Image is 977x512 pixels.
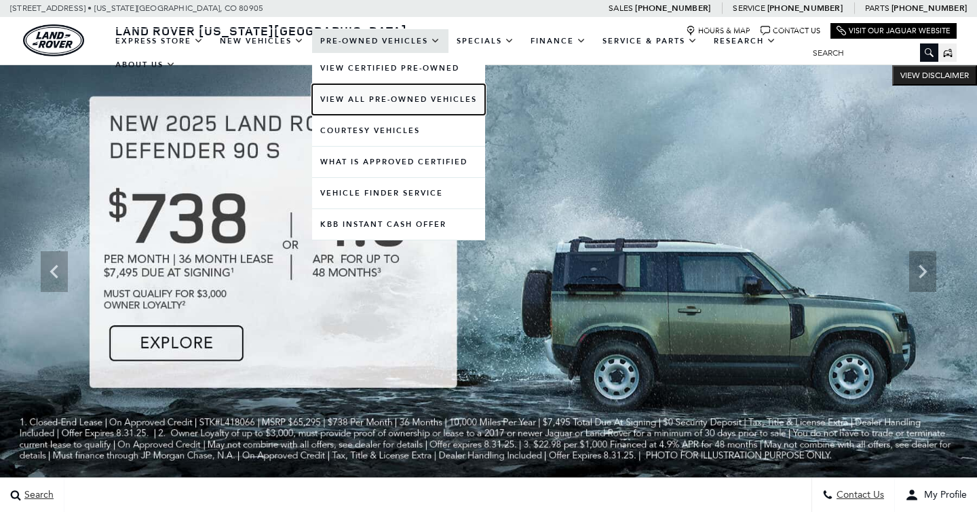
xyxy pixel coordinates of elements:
span: Contact Us [833,490,884,501]
span: Sales [609,3,633,13]
a: Research [706,29,784,53]
a: Pre-Owned Vehicles [312,29,448,53]
a: Specials [448,29,522,53]
a: [PHONE_NUMBER] [767,3,843,14]
button: VIEW DISCLAIMER [892,65,977,86]
span: Search [21,490,54,501]
a: Service & Parts [594,29,706,53]
a: Hours & Map [686,26,750,36]
a: KBB Instant Cash Offer [312,209,485,240]
a: New Vehicles [212,29,312,53]
a: [PHONE_NUMBER] [892,3,967,14]
span: My Profile [919,490,967,501]
a: About Us [107,53,184,77]
a: View All Pre-Owned Vehicles [312,84,485,115]
a: Contact Us [761,26,820,36]
span: Land Rover [US_STATE][GEOGRAPHIC_DATA] [115,22,407,39]
a: land-rover [23,24,84,56]
a: Finance [522,29,594,53]
a: Vehicle Finder Service [312,178,485,208]
nav: Main Navigation [107,29,803,77]
a: [PHONE_NUMBER] [635,3,710,14]
span: Service [733,3,765,13]
input: Search [803,45,938,61]
a: Land Rover [US_STATE][GEOGRAPHIC_DATA] [107,22,415,39]
a: What Is Approved Certified [312,147,485,177]
a: Courtesy Vehicles [312,115,485,146]
span: Parts [865,3,889,13]
span: VIEW DISCLAIMER [900,70,969,81]
button: user-profile-menu [895,478,977,512]
a: View Certified Pre-Owned [312,53,485,84]
a: Visit Our Jaguar Website [837,26,951,36]
img: Land Rover [23,24,84,56]
a: EXPRESS STORE [107,29,212,53]
a: [STREET_ADDRESS] • [US_STATE][GEOGRAPHIC_DATA], CO 80905 [10,3,263,13]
